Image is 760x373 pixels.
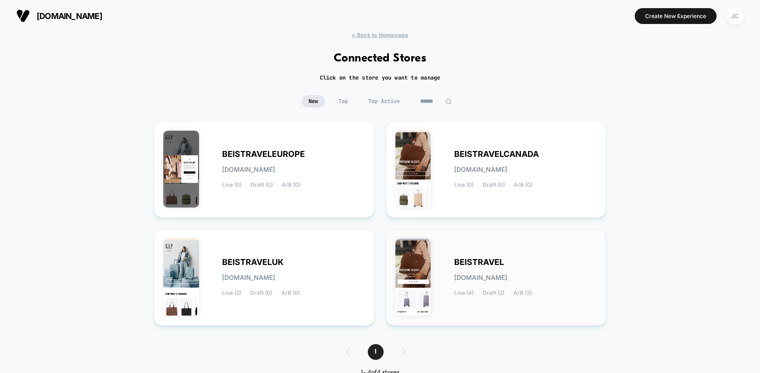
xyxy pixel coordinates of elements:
[513,290,532,296] span: A/B (3)
[454,259,504,265] span: BEISTRAVEL
[395,131,431,208] img: BEISTRAVELCANADA
[222,151,305,157] span: BEISTRAVELEUROPE
[445,98,452,105] img: edit
[635,8,717,24] button: Create New Experience
[351,32,408,38] span: < Back to Homepage
[726,7,744,25] div: JC
[723,7,746,25] button: JC
[222,182,242,188] span: Live (0)
[320,74,441,81] h2: Click on the store you want to manage
[281,290,300,296] span: A/B (0)
[454,290,474,296] span: Live (4)
[222,166,275,173] span: [DOMAIN_NAME]
[14,9,105,23] button: [DOMAIN_NAME]
[282,182,300,188] span: A/B (0)
[302,95,325,108] span: New
[454,166,507,173] span: [DOMAIN_NAME]
[222,290,241,296] span: Live (2)
[334,52,427,65] h1: Connected Stores
[368,344,384,360] span: 1
[483,290,504,296] span: Draft (2)
[395,239,431,316] img: BEISTRAVEL
[222,274,275,281] span: [DOMAIN_NAME]
[251,182,273,188] span: Draft (0)
[250,290,272,296] span: Draft (0)
[163,239,199,316] img: BEISTRAVELUK
[16,9,30,23] img: Visually logo
[361,95,407,108] span: Top Active
[514,182,532,188] span: A/B (0)
[163,131,199,208] img: BEISTRAVELEUROPE
[483,182,505,188] span: Draft (0)
[332,95,355,108] span: Top
[37,11,102,21] span: [DOMAIN_NAME]
[454,151,539,157] span: BEISTRAVELCANADA
[454,274,507,281] span: [DOMAIN_NAME]
[454,182,474,188] span: Live (0)
[222,259,284,265] span: BEISTRAVELUK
